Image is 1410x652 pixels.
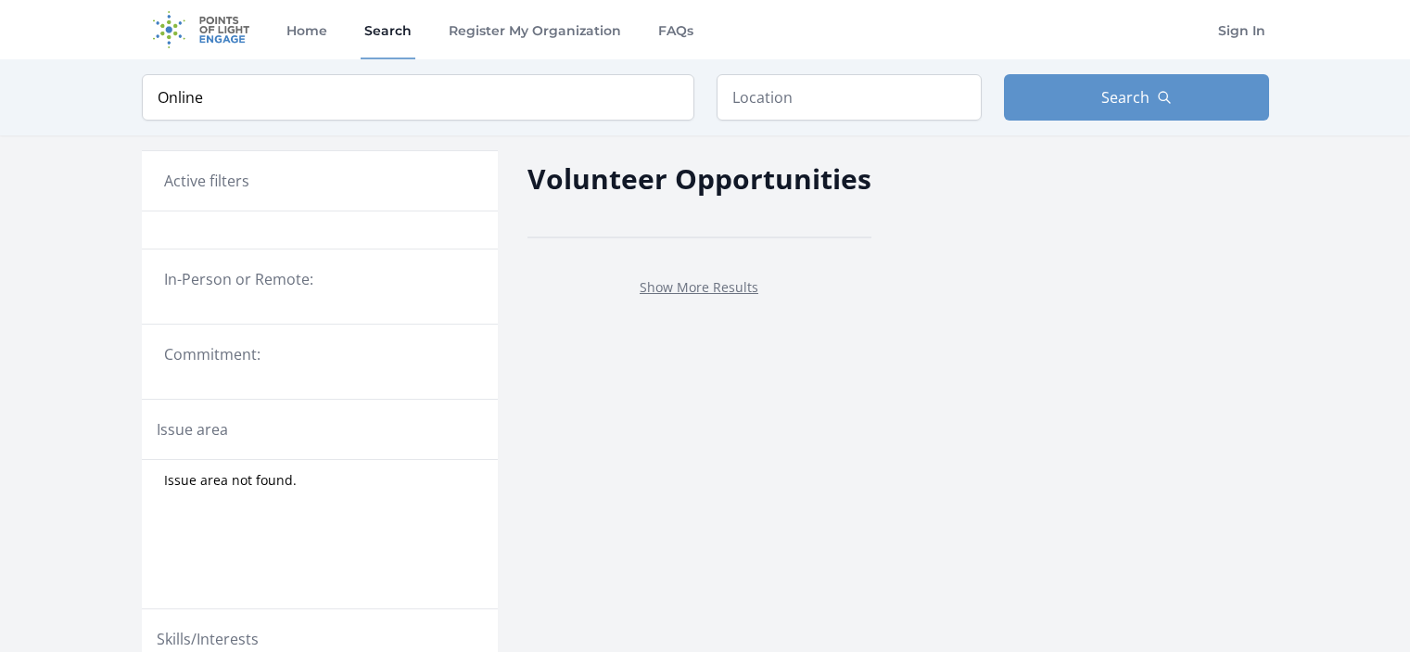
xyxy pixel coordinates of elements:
h2: Volunteer Opportunities [527,158,871,199]
legend: Issue area [157,418,228,441]
legend: Commitment: [164,343,476,365]
input: Location [717,74,982,121]
span: Search [1101,86,1150,109]
input: Keyword [142,74,694,121]
a: Show More Results [640,278,758,296]
legend: In-Person or Remote: [164,268,476,290]
legend: Skills/Interests [157,628,259,650]
h3: Active filters [164,170,249,192]
button: Search [1004,74,1269,121]
span: Issue area not found. [164,471,297,490]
